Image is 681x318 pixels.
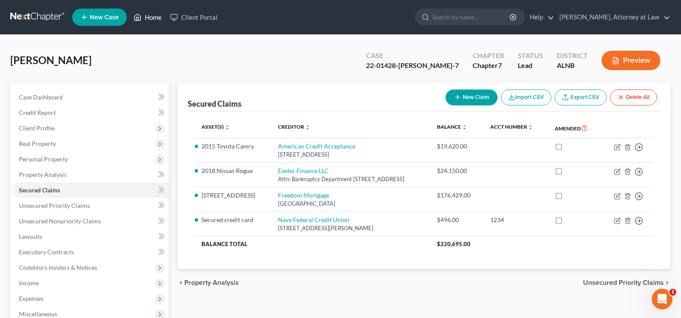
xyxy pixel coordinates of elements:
[555,90,607,105] a: Export CSV
[473,51,504,61] div: Chapter
[501,90,551,105] button: Import CSV
[19,202,90,209] span: Unsecured Priority Claims
[202,191,264,200] li: [STREET_ADDRESS]
[652,289,672,309] iframe: Intercom live chat
[12,229,169,244] a: Lawsuits
[129,9,166,25] a: Home
[278,142,355,150] a: American Credit Acceptance
[490,123,533,130] a: Acct Number unfold_more
[166,9,222,25] a: Client Portal
[12,213,169,229] a: Unsecured Nonpriority Claims
[278,224,423,232] div: [STREET_ADDRESS][PERSON_NAME]
[19,171,67,178] span: Property Analysis
[19,124,55,132] span: Client Profile
[664,279,671,286] i: chevron_right
[19,310,57,318] span: Miscellaneous
[278,200,423,208] div: [GEOGRAPHIC_DATA]
[202,142,264,151] li: 2015 Toyota Camry
[437,142,477,151] div: $19,620.00
[19,248,74,256] span: Executory Contracts
[188,99,241,109] div: Secured Claims
[432,9,511,25] input: Search by name...
[19,186,60,194] span: Secured Claims
[305,125,310,130] i: unfold_more
[518,61,543,71] div: Lead
[10,54,92,66] span: [PERSON_NAME]
[19,140,56,147] span: Real Property
[557,51,588,61] div: District
[278,151,423,159] div: [STREET_ADDRESS]
[462,125,467,130] i: unfold_more
[278,175,423,183] div: Attn: Bankruptcy Department [STREET_ADDRESS]
[19,93,63,101] span: Case Dashboard
[90,14,119,21] span: New Case
[195,236,430,252] th: Balance Total
[278,216,349,223] a: Navy Federal Credit Union
[12,167,169,182] a: Property Analysis
[278,123,310,130] a: Creditor unfold_more
[437,167,477,175] div: $24,150.00
[437,123,467,130] a: Balance unfold_more
[202,216,264,224] li: Secured credit card
[437,191,477,200] div: $176,429.00
[202,167,264,175] li: 2018 Nissan Rogue
[437,241,470,247] span: $220,695.00
[602,51,660,70] button: Preview
[177,279,239,286] button: chevron_left Property Analysis
[583,279,664,286] span: Unsecured Priority Claims
[19,155,68,163] span: Personal Property
[583,279,671,286] button: Unsecured Priority Claims chevron_right
[437,216,477,224] div: $496.00
[12,182,169,198] a: Secured Claims
[177,279,184,286] i: chevron_left
[19,264,97,271] span: Codebtors Insiders & Notices
[184,279,239,286] span: Property Analysis
[446,90,498,105] button: New Claim
[12,105,169,120] a: Credit Report
[366,51,459,61] div: Case
[528,125,533,130] i: unfold_more
[278,191,329,199] a: Freedom Mortgage
[12,198,169,213] a: Unsecured Priority Claims
[19,217,101,225] span: Unsecured Nonpriority Claims
[225,125,230,130] i: unfold_more
[548,118,601,138] th: Amended
[518,51,543,61] div: Status
[19,295,43,302] span: Expenses
[525,9,554,25] a: Help
[610,90,657,105] button: Delete All
[473,61,504,71] div: Chapter
[669,289,676,296] span: 1
[557,61,588,71] div: ALNB
[278,167,329,174] a: Exeter Finance LLC
[366,61,459,71] div: 22-01428-[PERSON_NAME]-7
[19,233,42,240] span: Lawsuits
[555,9,670,25] a: [PERSON_NAME], Attorney at Law
[202,123,230,130] a: Asset(s) unfold_more
[19,279,39,287] span: Income
[490,216,541,224] div: 1234
[12,90,169,105] a: Case Dashboard
[12,244,169,260] a: Executory Contracts
[498,61,502,69] span: 7
[19,109,56,116] span: Credit Report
